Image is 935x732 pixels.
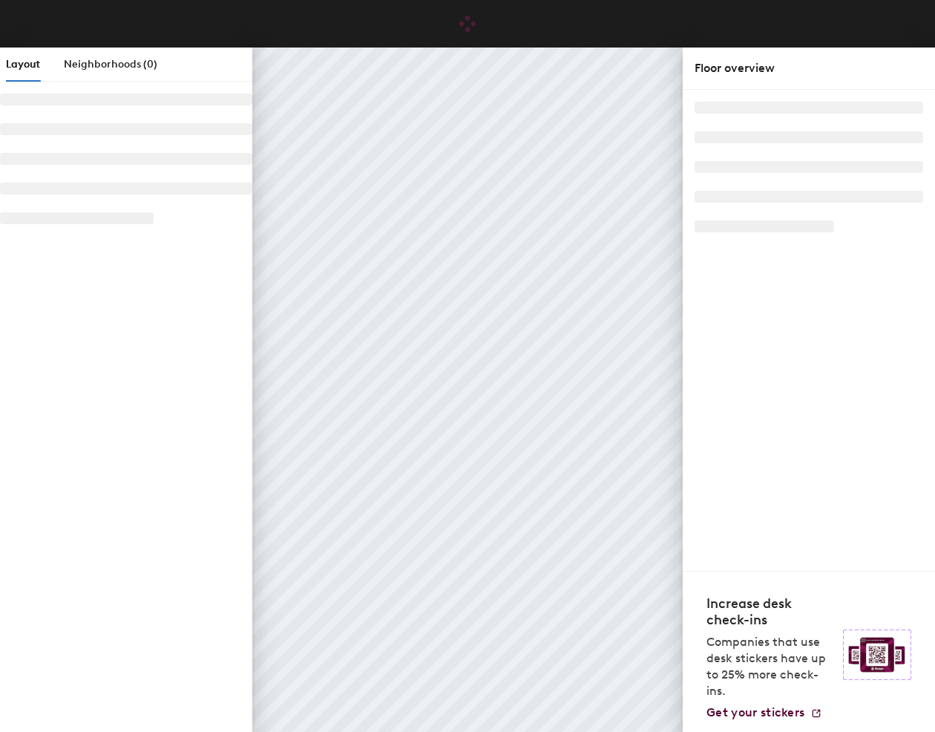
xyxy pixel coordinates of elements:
[706,705,822,720] a: Get your stickers
[706,705,804,719] span: Get your stickers
[695,59,923,77] div: Floor overview
[843,630,911,680] img: Sticker logo
[64,58,157,71] span: Neighborhoods (0)
[706,595,834,628] h4: Increase desk check-ins
[706,634,834,699] p: Companies that use desk stickers have up to 25% more check-ins.
[6,58,40,71] span: Layout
